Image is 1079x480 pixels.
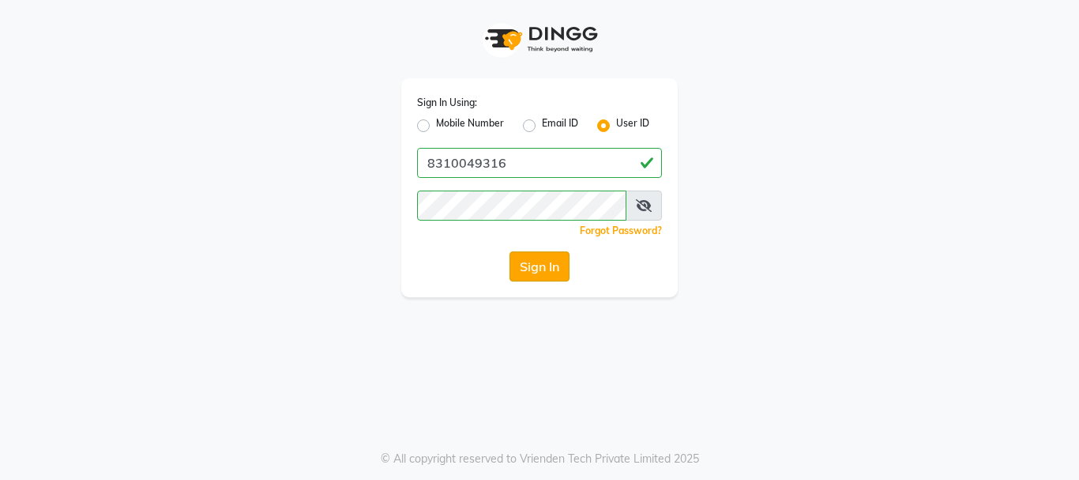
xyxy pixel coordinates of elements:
[436,116,504,135] label: Mobile Number
[476,16,603,62] img: logo1.svg
[580,225,662,236] a: Forgot Password?
[616,116,649,135] label: User ID
[509,251,570,282] button: Sign In
[417,148,662,178] input: Username
[542,116,578,135] label: Email ID
[417,96,477,110] label: Sign In Using:
[417,191,626,221] input: Username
